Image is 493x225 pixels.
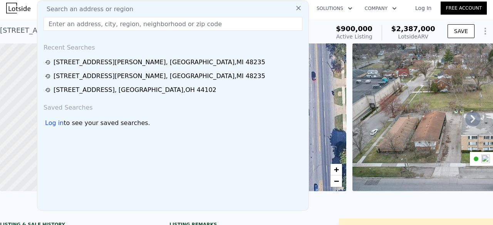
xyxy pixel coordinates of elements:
[478,23,493,39] button: Show Options
[40,5,133,14] span: Search an address or region
[45,58,303,67] a: [STREET_ADDRESS][PERSON_NAME], [GEOGRAPHIC_DATA],MI 48235
[54,58,265,67] div: [STREET_ADDRESS][PERSON_NAME] , [GEOGRAPHIC_DATA] , MI 48235
[334,165,339,174] span: +
[441,2,487,15] a: Free Account
[391,33,435,40] div: Lotside ARV
[54,85,216,95] div: [STREET_ADDRESS] , [GEOGRAPHIC_DATA] , OH 44102
[45,72,303,81] a: [STREET_ADDRESS][PERSON_NAME], [GEOGRAPHIC_DATA],MI 48235
[391,25,435,33] span: $2,387,000
[448,24,475,38] button: SAVE
[406,4,441,12] a: Log In
[40,37,305,55] div: Recent Searches
[64,118,150,128] span: to see your saved searches.
[40,97,305,115] div: Saved Searches
[336,25,372,33] span: $900,000
[359,2,403,15] button: Company
[330,175,342,187] a: Zoom out
[45,118,64,128] div: Log in
[44,17,302,31] input: Enter an address, city, region, neighborhood or zip code
[54,72,265,81] div: [STREET_ADDRESS][PERSON_NAME] , [GEOGRAPHIC_DATA] , MI 48235
[336,33,372,40] span: Active Listing
[330,164,342,175] a: Zoom in
[6,3,30,13] img: Lotside
[45,85,303,95] a: [STREET_ADDRESS], [GEOGRAPHIC_DATA],OH 44102
[334,176,339,186] span: −
[310,2,359,15] button: Solutions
